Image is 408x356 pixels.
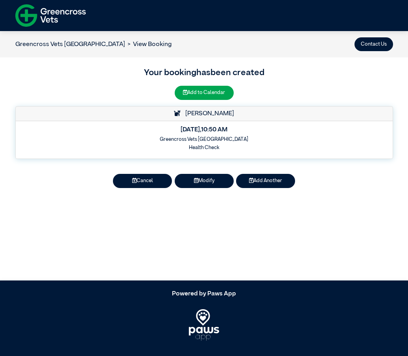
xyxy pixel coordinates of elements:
[189,309,219,341] img: PawsApp
[20,126,387,134] h5: [DATE] , 10:50 AM
[354,37,393,51] button: Contact Us
[175,86,234,100] button: Add to Calendar
[125,40,172,49] li: View Booking
[113,174,172,188] button: Cancel
[175,174,234,188] button: Modify
[15,290,393,298] h5: Powered by Paws App
[15,40,172,49] nav: breadcrumb
[181,111,234,117] span: [PERSON_NAME]
[236,174,295,188] button: Add Another
[20,145,387,151] h6: Health Check
[15,2,86,29] img: f-logo
[15,41,125,48] a: Greencross Vets [GEOGRAPHIC_DATA]
[20,136,387,142] h6: Greencross Vets [GEOGRAPHIC_DATA]
[15,66,393,80] h3: Your booking has been created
